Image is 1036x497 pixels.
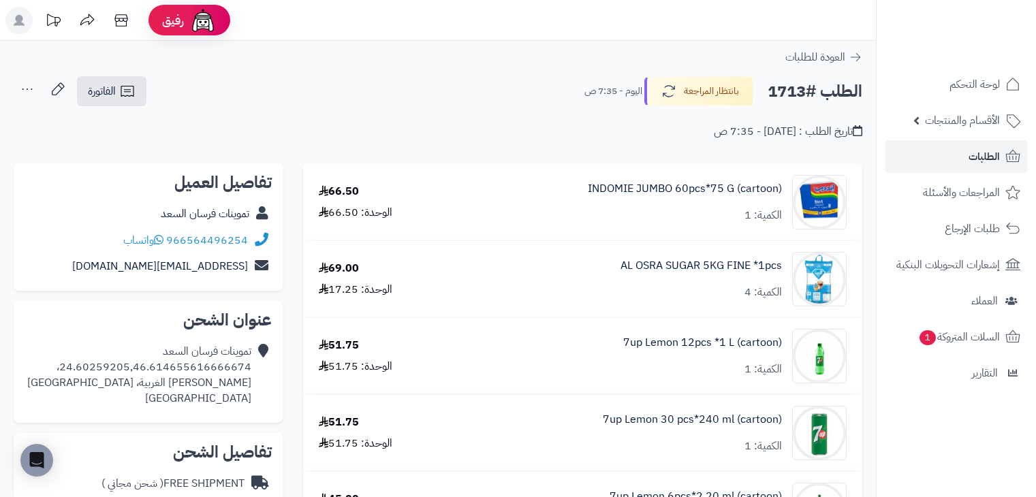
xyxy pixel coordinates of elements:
[785,49,845,65] span: العودة للطلبات
[785,49,862,65] a: العودة للطلبات
[319,184,359,199] div: 66.50
[744,285,782,300] div: الكمية: 4
[925,111,1000,130] span: الأقسام والمنتجات
[101,476,245,492] div: FREE SHIPMENT
[161,206,249,222] a: تموينات فرسان السعد
[319,205,392,221] div: الوحدة: 66.50
[971,291,998,310] span: العملاء
[36,7,70,37] a: تحديثات المنصة
[25,174,272,191] h2: تفاصيل العميل
[77,76,146,106] a: الفاتورة
[319,436,392,451] div: الوحدة: 51.75
[588,181,782,197] a: INDOMIE JUMBO 60pcs*75 G (cartoon)
[166,232,248,248] a: 966564496254
[885,321,1028,353] a: السلات المتروكة1
[162,12,184,29] span: رفيق
[969,147,1000,166] span: الطلبات
[923,183,1000,202] span: المراجعات والأسئلة
[793,406,846,460] img: 1747541124-caa6673e-b677-477c-bbb4-b440b79b-90x90.jpg
[603,412,782,428] a: 7up Lemon 30 pcs*240 ml (cartoon)
[896,255,1000,274] span: إشعارات التحويلات البنكية
[949,75,1000,94] span: لوحة التحكم
[123,232,163,248] a: واتساب
[885,176,1028,209] a: المراجعات والأسئلة
[744,208,782,223] div: الكمية: 1
[189,7,217,34] img: ai-face.png
[88,83,116,99] span: الفاتورة
[101,475,163,492] span: ( شحن مجاني )
[744,362,782,377] div: الكمية: 1
[768,78,862,106] h2: الطلب #1713
[319,359,392,374] div: الوحدة: 51.75
[319,261,359,276] div: 69.00
[885,140,1028,173] a: الطلبات
[744,438,782,454] div: الكمية: 1
[793,252,846,306] img: 1747423766-61DT-v6BUhL._AC_SL1174-90x90.jpg
[714,124,862,140] div: تاريخ الطلب : [DATE] - 7:35 ص
[885,357,1028,389] a: التقارير
[918,327,1000,347] span: السلات المتروكة
[972,364,998,383] span: التقارير
[793,329,846,383] img: 1747540828-789ab214-413e-4ccd-b32f-1699f0bc-90x90.jpg
[945,219,1000,238] span: طلبات الإرجاع
[25,444,272,460] h2: تفاصيل الشحن
[621,258,782,274] a: AL OSRA SUGAR 5KG FINE *1pcs
[584,84,642,98] small: اليوم - 7:35 ص
[319,338,359,353] div: 51.75
[793,175,846,229] img: 1747283225-Screenshot%202025-05-15%20072245-90x90.jpg
[27,344,251,406] div: تموينات فرسان السعد 24.60259205,46.614655616666674، [PERSON_NAME] الغربية، [GEOGRAPHIC_DATA] [GEO...
[72,258,248,274] a: [EMAIL_ADDRESS][DOMAIN_NAME]
[920,330,936,345] span: 1
[885,212,1028,245] a: طلبات الإرجاع
[623,335,782,351] a: 7up Lemon 12pcs *1 L (cartoon)
[885,248,1028,281] a: إشعارات التحويلات البنكية
[25,312,272,328] h2: عنوان الشحن
[885,68,1028,101] a: لوحة التحكم
[319,282,392,298] div: الوحدة: 17.25
[644,77,753,106] button: بانتظار المراجعة
[20,444,53,477] div: Open Intercom Messenger
[319,415,359,430] div: 51.75
[943,34,1023,63] img: logo-2.png
[885,285,1028,317] a: العملاء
